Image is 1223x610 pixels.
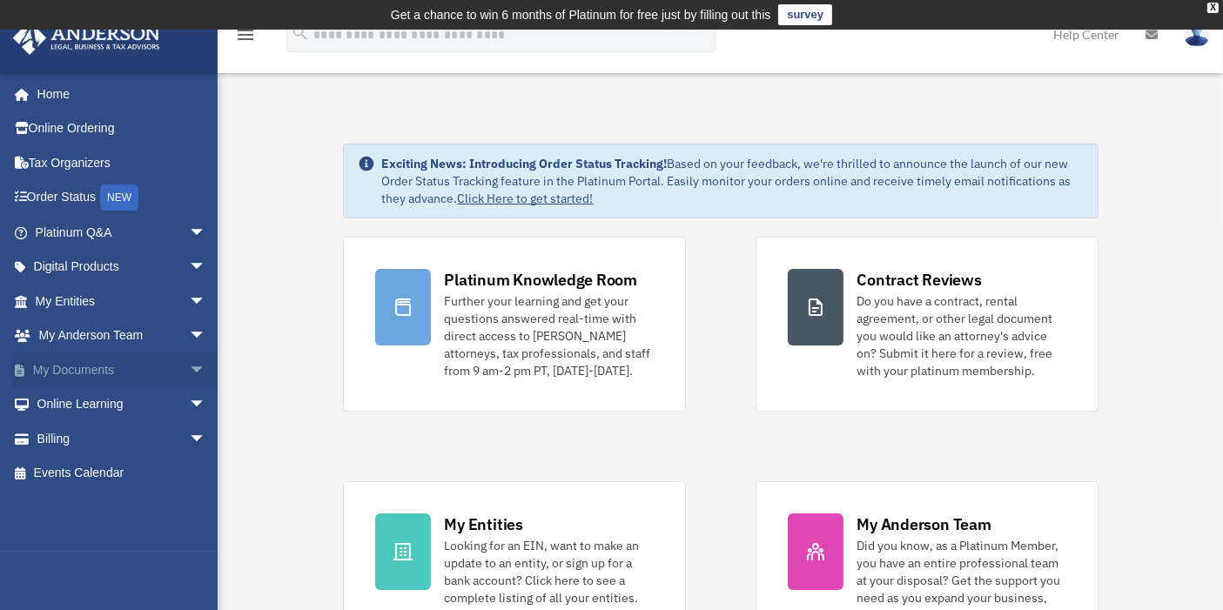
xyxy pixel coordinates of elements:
div: Looking for an EIN, want to make an update to an entity, or sign up for a bank account? Click her... [445,537,654,607]
a: Billingarrow_drop_down [12,421,232,456]
div: My Anderson Team [857,513,991,535]
a: Online Ordering [12,111,232,146]
i: menu [235,24,256,45]
strong: Exciting News: Introducing Order Status Tracking! [382,156,668,171]
a: My Entitiesarrow_drop_down [12,284,232,318]
span: arrow_drop_down [189,250,224,285]
a: Order StatusNEW [12,180,232,216]
div: close [1207,3,1219,13]
a: Platinum Q&Aarrow_drop_down [12,215,232,250]
img: Anderson Advisors Platinum Portal [8,21,165,55]
a: Contract Reviews Do you have a contract, rental agreement, or other legal document you would like... [756,237,1099,412]
div: Get a chance to win 6 months of Platinum for free just by filling out this [391,4,771,25]
span: arrow_drop_down [189,352,224,388]
a: Tax Organizers [12,145,232,180]
div: NEW [100,184,138,211]
span: arrow_drop_down [189,421,224,457]
img: User Pic [1184,22,1210,47]
span: arrow_drop_down [189,387,224,423]
a: My Documentsarrow_drop_down [12,352,232,387]
i: search [291,23,310,43]
div: Do you have a contract, rental agreement, or other legal document you would like an attorney's ad... [857,292,1066,379]
div: Based on your feedback, we're thrilled to announce the launch of our new Order Status Tracking fe... [382,155,1084,207]
span: arrow_drop_down [189,284,224,319]
a: Digital Productsarrow_drop_down [12,250,232,285]
span: arrow_drop_down [189,318,224,354]
div: Contract Reviews [857,269,982,291]
a: My Anderson Teamarrow_drop_down [12,318,232,353]
div: Further your learning and get your questions answered real-time with direct access to [PERSON_NAM... [445,292,654,379]
a: Events Calendar [12,456,232,491]
span: arrow_drop_down [189,215,224,251]
div: Platinum Knowledge Room [445,269,638,291]
div: My Entities [445,513,523,535]
a: Click Here to get started! [458,191,594,206]
a: menu [235,30,256,45]
a: Online Learningarrow_drop_down [12,387,232,422]
a: Platinum Knowledge Room Further your learning and get your questions answered real-time with dire... [343,237,686,412]
a: survey [778,4,832,25]
a: Home [12,77,224,111]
